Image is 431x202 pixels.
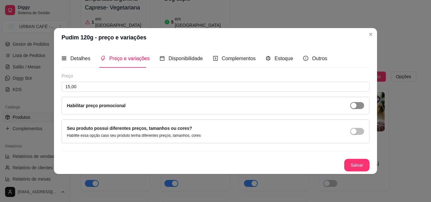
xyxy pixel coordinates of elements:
span: Complementos [222,56,256,61]
div: Preço [62,73,369,79]
span: calendar [160,56,165,61]
label: Habilitar preço promocional [67,103,126,108]
span: Detalhes [70,56,90,61]
span: Preço e variações [109,56,150,61]
span: code-sandbox [266,56,271,61]
span: tags [100,56,105,61]
button: Salvar [344,159,369,171]
span: Disponibilidade [168,56,203,61]
p: Habilite essa opção caso seu produto tenha diferentes preços, tamanhos, cores [67,133,201,138]
span: appstore [62,56,67,61]
input: Ex.: R$12,99 [62,82,369,92]
span: info-circle [303,56,308,61]
span: Outros [312,56,327,61]
span: plus-square [213,56,218,61]
span: Estoque [275,56,293,61]
button: Close [366,29,376,39]
label: Seu produto possui diferentes preços, tamanhos ou cores? [67,126,192,131]
header: Pudim 120g - preço e variações [54,28,377,47]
